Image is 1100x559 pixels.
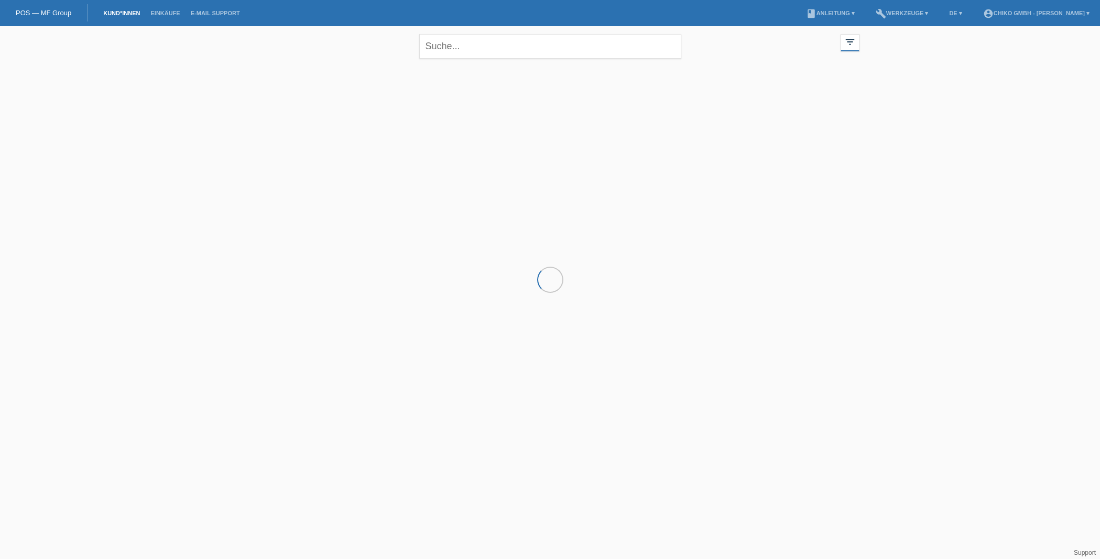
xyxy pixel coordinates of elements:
a: Einkäufe [145,10,185,16]
i: account_circle [983,8,994,19]
a: DE ▾ [944,10,967,16]
a: account_circleChiko GmbH - [PERSON_NAME] ▾ [978,10,1095,16]
i: book [806,8,816,19]
input: Suche... [419,34,681,59]
a: buildWerkzeuge ▾ [870,10,934,16]
a: E-Mail Support [186,10,245,16]
i: build [876,8,886,19]
a: POS — MF Group [16,9,71,17]
i: filter_list [844,36,856,48]
a: Support [1074,549,1096,556]
a: bookAnleitung ▾ [801,10,860,16]
a: Kund*innen [98,10,145,16]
